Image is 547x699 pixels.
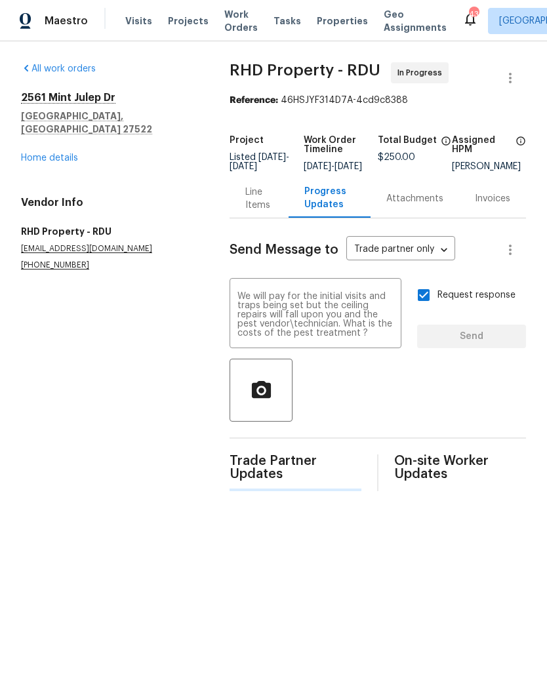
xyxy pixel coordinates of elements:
span: The total cost of line items that have been proposed by Opendoor. This sum includes line items th... [441,136,451,153]
span: The hpm assigned to this work order. [516,136,526,162]
a: All work orders [21,64,96,73]
div: Invoices [475,192,510,205]
span: Tasks [273,16,301,26]
h4: Vendor Info [21,196,198,209]
span: Visits [125,14,152,28]
span: - [230,153,289,171]
h5: Project [230,136,264,145]
div: Line Items [245,186,272,212]
span: Maestro [45,14,88,28]
textarea: We will pay for the initial visits and traps being set but the ceiling repairs will fall upon you... [237,292,394,338]
span: Listed [230,153,289,171]
span: Work Orders [224,8,258,34]
span: Projects [168,14,209,28]
span: RHD Property - RDU [230,62,380,78]
div: Attachments [386,192,443,205]
span: - [304,162,362,171]
span: [DATE] [230,162,257,171]
div: 46HSJYF314D7A-4cd9c8388 [230,94,526,107]
h5: Assigned HPM [452,136,512,154]
span: Send Message to [230,243,338,256]
span: Properties [317,14,368,28]
div: Trade partner only [346,239,455,261]
span: $250.00 [378,153,415,162]
b: Reference: [230,96,278,105]
span: [DATE] [258,153,286,162]
h5: Work Order Timeline [304,136,378,154]
span: [DATE] [334,162,362,171]
div: [PERSON_NAME] [452,162,526,171]
span: Geo Assignments [384,8,447,34]
span: In Progress [397,66,447,79]
span: Request response [437,289,516,302]
h5: RHD Property - RDU [21,225,198,238]
div: 43 [469,8,478,21]
span: On-site Worker Updates [394,454,526,481]
span: [DATE] [304,162,331,171]
a: Home details [21,153,78,163]
div: Progress Updates [304,185,355,211]
h5: Total Budget [378,136,437,145]
span: Trade Partner Updates [230,454,361,481]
